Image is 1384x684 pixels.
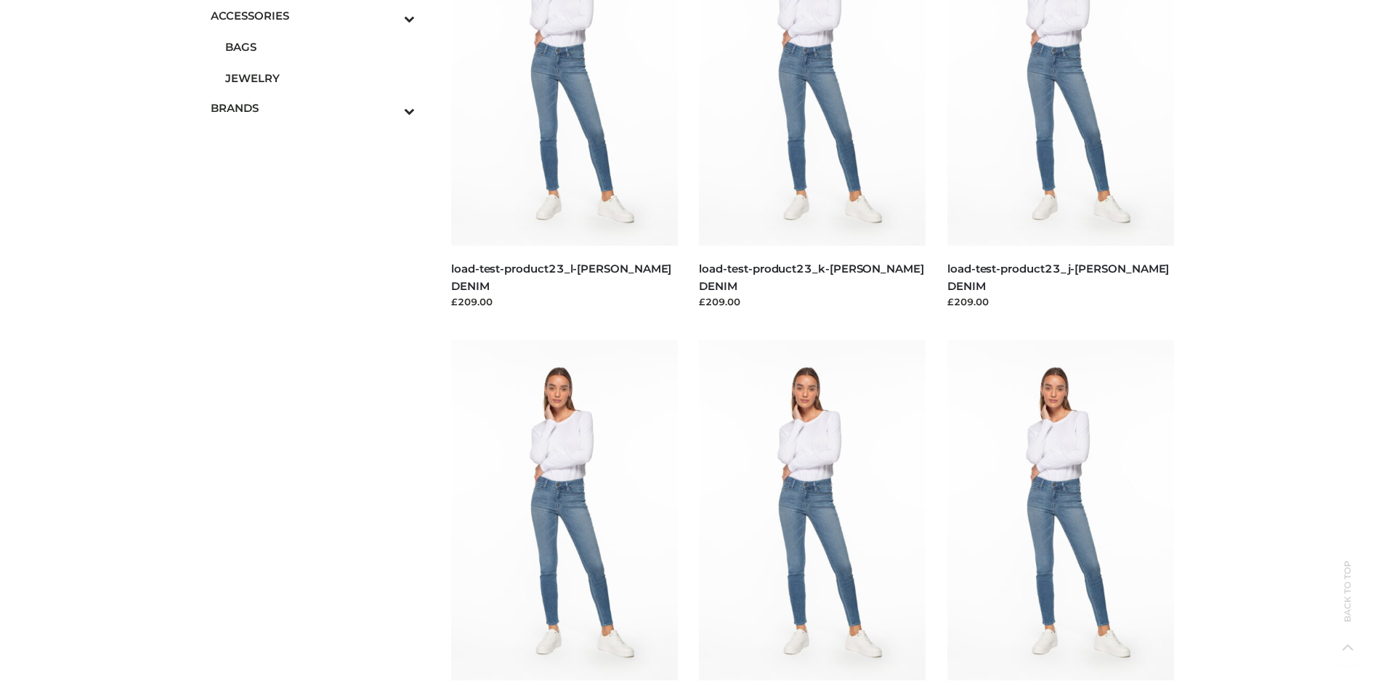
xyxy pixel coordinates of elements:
span: Back to top [1330,586,1366,622]
a: BRANDSToggle Submenu [211,92,416,124]
a: JEWELRY [225,63,416,94]
span: ACCESSORIES [211,7,416,24]
a: load-test-product23_k-[PERSON_NAME] DENIM [699,262,923,292]
div: £209.00 [451,294,678,309]
span: BRANDS [211,100,416,116]
span: BAGS [225,39,416,55]
button: Toggle Submenu [364,92,415,124]
div: £209.00 [699,294,926,309]
a: load-test-product23_j-[PERSON_NAME] DENIM [947,262,1169,292]
a: load-test-product23_l-[PERSON_NAME] DENIM [451,262,671,292]
div: £209.00 [947,294,1174,309]
span: JEWELRY [225,70,416,86]
a: BAGS [225,31,416,63]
